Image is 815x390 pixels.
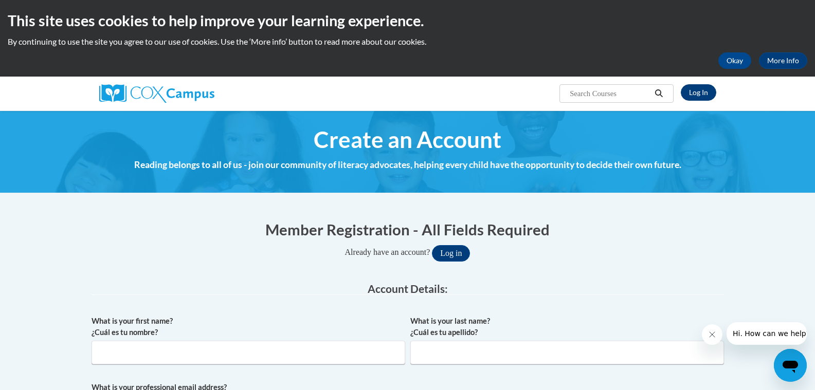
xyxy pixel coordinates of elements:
[8,10,807,31] h2: This site uses cookies to help improve your learning experience.
[727,322,807,345] iframe: Message from company
[651,87,666,100] button: Search
[6,7,83,15] span: Hi. How can we help?
[92,219,724,240] h1: Member Registration - All Fields Required
[432,245,470,262] button: Log in
[92,158,724,172] h4: Reading belongs to all of us - join our community of literacy advocates, helping every child have...
[681,84,716,101] a: Log In
[569,87,651,100] input: Search Courses
[345,248,430,256] span: Already have an account?
[702,324,722,345] iframe: Close message
[314,126,501,153] span: Create an Account
[410,315,724,338] label: What is your last name? ¿Cuál es tu apellido?
[92,315,405,338] label: What is your first name? ¿Cuál es tu nombre?
[92,341,405,364] input: Metadata input
[99,84,214,103] img: Cox Campus
[368,282,448,295] span: Account Details:
[774,349,807,382] iframe: Button to launch messaging window
[410,341,724,364] input: Metadata input
[8,36,807,47] p: By continuing to use the site you agree to our use of cookies. Use the ‘More info’ button to read...
[718,52,751,69] button: Okay
[759,52,807,69] a: More Info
